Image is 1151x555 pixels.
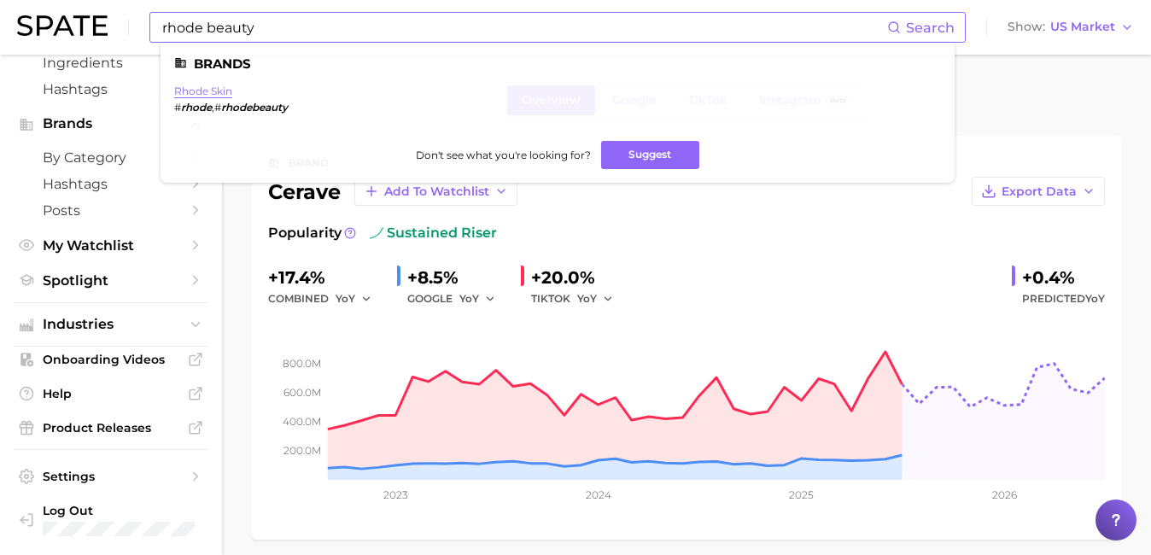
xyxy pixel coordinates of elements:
[161,13,887,42] input: Search here for a brand, industry, or ingredient
[43,420,179,435] span: Product Releases
[459,289,496,309] button: YoY
[268,264,383,291] div: +17.4%
[43,469,179,484] span: Settings
[14,498,208,541] a: Log out. Currently logged in with e-mail nadia@thedps.co.
[43,81,179,97] span: Hashtags
[14,144,208,171] a: by Category
[1022,264,1105,291] div: +0.4%
[14,197,208,224] a: Posts
[14,76,208,102] a: Hashtags
[14,347,208,372] a: Onboarding Videos
[43,272,179,289] span: Spotlight
[214,101,221,114] span: #
[43,386,179,401] span: Help
[43,202,179,219] span: Posts
[14,111,208,137] button: Brands
[601,141,699,169] button: Suggest
[174,101,288,114] div: ,
[416,149,591,161] span: Don't see what you're looking for?
[181,101,212,114] em: rhode
[407,289,507,309] div: GOOGLE
[336,289,372,309] button: YoY
[174,85,232,97] a: rhode skin
[407,264,507,291] div: +8.5%
[43,237,179,254] span: My Watchlist
[1050,22,1115,32] span: US Market
[586,488,611,501] tspan: 2024
[174,101,181,114] span: #
[43,317,179,332] span: Industries
[43,503,195,518] span: Log Out
[14,312,208,337] button: Industries
[268,223,342,243] span: Popularity
[221,101,288,114] em: rhodebeauty
[268,177,517,206] div: cerave
[383,488,408,501] tspan: 2023
[14,415,208,441] a: Product Releases
[14,464,208,489] a: Settings
[1085,292,1105,305] span: YoY
[17,15,108,36] img: SPATE
[14,50,208,76] a: Ingredients
[577,291,597,306] span: YoY
[43,176,179,192] span: Hashtags
[268,289,383,309] div: combined
[43,149,179,166] span: by Category
[354,177,517,206] button: Add to Watchlist
[370,223,497,243] span: sustained riser
[992,488,1017,501] tspan: 2026
[789,488,814,501] tspan: 2025
[43,116,179,131] span: Brands
[577,289,614,309] button: YoY
[459,291,479,306] span: YoY
[906,20,955,36] span: Search
[174,56,941,71] li: Brands
[43,55,179,71] span: Ingredients
[1003,16,1138,38] button: ShowUS Market
[384,184,489,199] span: Add to Watchlist
[1002,184,1077,199] span: Export Data
[43,352,179,367] span: Onboarding Videos
[1008,22,1045,32] span: Show
[14,267,208,294] a: Spotlight
[531,264,625,291] div: +20.0%
[14,381,208,406] a: Help
[531,289,625,309] div: TIKTOK
[14,171,208,197] a: Hashtags
[336,291,355,306] span: YoY
[1022,289,1105,309] span: Predicted
[972,177,1105,206] button: Export Data
[370,226,383,240] img: sustained riser
[14,232,208,259] a: My Watchlist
